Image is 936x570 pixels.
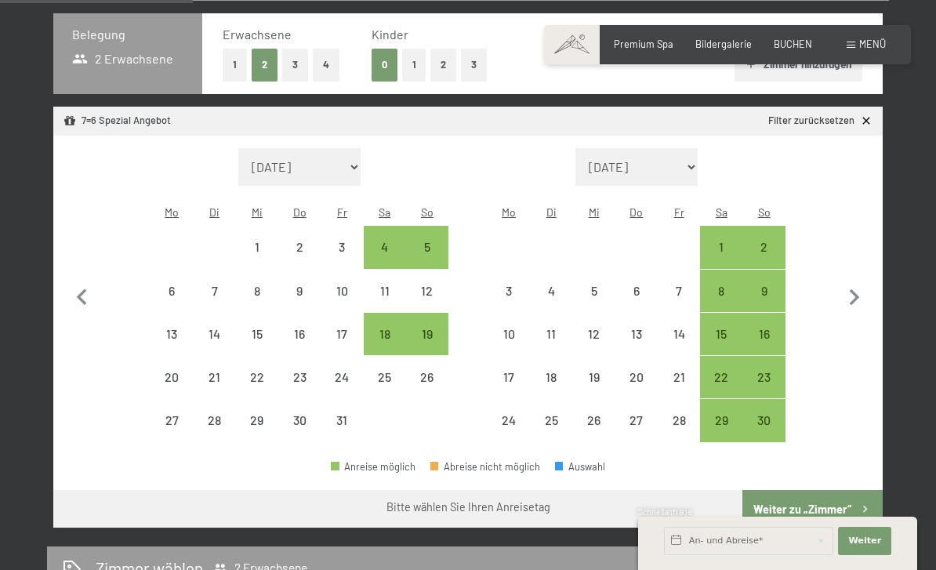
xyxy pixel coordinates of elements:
[379,205,390,219] abbr: Samstag
[743,226,785,268] div: Anreise möglich
[321,399,363,441] div: Anreise nicht möglich
[659,328,698,367] div: 14
[151,399,193,441] div: Anreise nicht möglich
[572,356,615,398] div: Anreise nicht möglich
[758,205,771,219] abbr: Sonntag
[236,270,278,312] div: Anreise nicht möglich
[838,527,891,555] button: Weiter
[743,313,785,355] div: Sun Nov 16 2025
[572,313,615,355] div: Anreise nicht möglich
[151,270,193,312] div: Anreise nicht möglich
[530,313,572,355] div: Anreise nicht möglich
[365,371,405,410] div: 25
[236,399,278,441] div: Wed Oct 29 2025
[278,356,321,398] div: Thu Oct 23 2025
[151,356,193,398] div: Mon Oct 20 2025
[743,226,785,268] div: Sun Nov 02 2025
[838,148,871,443] button: Nächster Monat
[386,499,550,515] div: Bitte wählen Sie Ihren Anreisetag
[193,313,235,355] div: Anreise nicht möglich
[430,49,456,81] button: 2
[165,205,179,219] abbr: Montag
[365,328,405,367] div: 18
[236,356,278,398] div: Wed Oct 22 2025
[322,285,361,324] div: 10
[488,270,530,312] div: Mon Nov 03 2025
[280,371,319,410] div: 23
[700,356,742,398] div: Sat Nov 22 2025
[614,38,673,50] span: Premium Spa
[152,328,191,367] div: 13
[322,241,361,280] div: 3
[615,356,658,398] div: Anreise nicht möglich
[408,371,447,410] div: 26
[530,356,572,398] div: Tue Nov 18 2025
[489,328,528,367] div: 10
[658,313,700,355] div: Fri Nov 14 2025
[702,414,741,453] div: 29
[63,114,77,128] svg: Angebot/Paket
[151,270,193,312] div: Mon Oct 06 2025
[574,285,613,324] div: 5
[743,270,785,312] div: Anreise möglich
[193,399,235,441] div: Anreise nicht möglich
[489,414,528,453] div: 24
[193,356,235,398] div: Tue Oct 21 2025
[555,462,605,472] div: Auswahl
[700,356,742,398] div: Anreise möglich
[615,399,658,441] div: Anreise nicht möglich
[700,399,742,441] div: Sat Nov 29 2025
[774,38,812,50] span: BUCHEN
[615,270,658,312] div: Anreise nicht möglich
[236,313,278,355] div: Wed Oct 15 2025
[193,270,235,312] div: Anreise nicht möglich
[574,371,613,410] div: 19
[151,313,193,355] div: Anreise nicht möglich
[745,285,784,324] div: 9
[702,241,741,280] div: 1
[572,270,615,312] div: Wed Nov 05 2025
[193,399,235,441] div: Tue Oct 28 2025
[638,507,692,517] span: Schnellanfrage
[238,241,277,280] div: 1
[406,270,448,312] div: Anreise nicht möglich
[280,285,319,324] div: 9
[151,313,193,355] div: Mon Oct 13 2025
[194,414,234,453] div: 28
[430,462,540,472] div: Abreise nicht möglich
[223,27,292,42] span: Erwachsene
[530,270,572,312] div: Tue Nov 04 2025
[674,205,684,219] abbr: Freitag
[659,414,698,453] div: 28
[193,356,235,398] div: Anreise nicht möglich
[364,356,406,398] div: Sat Oct 25 2025
[658,270,700,312] div: Fri Nov 07 2025
[364,270,406,312] div: Sat Oct 11 2025
[702,371,741,410] div: 22
[659,285,698,324] div: 7
[252,205,263,219] abbr: Mittwoch
[574,328,613,367] div: 12
[321,270,363,312] div: Fri Oct 10 2025
[280,241,319,280] div: 2
[489,371,528,410] div: 17
[321,356,363,398] div: Anreise nicht möglich
[700,399,742,441] div: Anreise möglich
[209,205,219,219] abbr: Dienstag
[236,356,278,398] div: Anreise nicht möglich
[615,399,658,441] div: Thu Nov 27 2025
[531,328,571,367] div: 11
[280,328,319,367] div: 16
[322,371,361,410] div: 24
[743,270,785,312] div: Sun Nov 09 2025
[658,399,700,441] div: Anreise nicht möglich
[278,226,321,268] div: Thu Oct 02 2025
[337,205,347,219] abbr: Freitag
[488,270,530,312] div: Anreise nicht möglich
[72,26,183,43] h3: Belegung
[574,414,613,453] div: 26
[745,414,784,453] div: 30
[406,356,448,398] div: Sun Oct 26 2025
[193,313,235,355] div: Tue Oct 14 2025
[489,285,528,324] div: 3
